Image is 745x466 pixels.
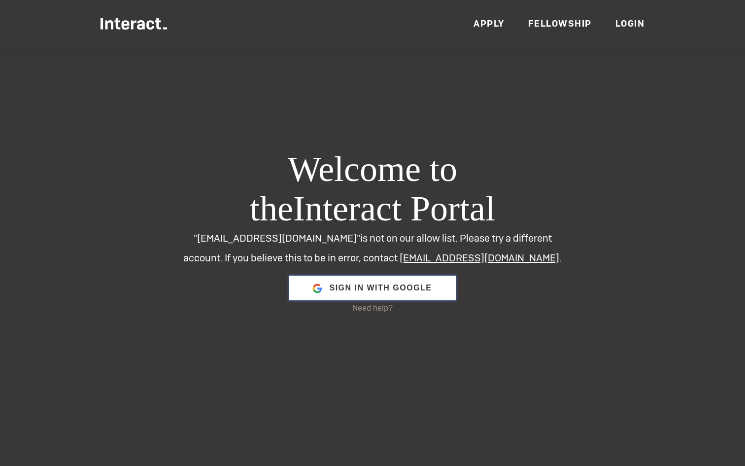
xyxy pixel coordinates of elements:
[352,303,393,313] a: Need help?
[528,18,592,29] a: Fellowship
[293,189,495,228] span: Interact Portal
[400,251,559,264] a: [EMAIL_ADDRESS][DOMAIN_NAME]
[329,276,432,300] span: Sign in with Google
[615,18,645,29] a: Login
[183,228,562,268] p: "[EMAIL_ADDRESS][DOMAIN_NAME]" is not on our allow list. Please try a different account. If you b...
[183,150,562,229] h1: Welcome to the
[101,18,167,30] img: Interact Logo
[474,18,505,29] a: Apply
